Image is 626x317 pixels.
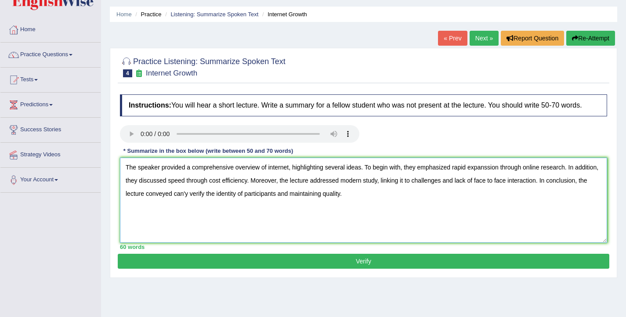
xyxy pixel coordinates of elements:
li: Practice [133,10,161,18]
a: Practice Questions [0,43,101,65]
a: Next » [470,31,499,46]
a: Home [116,11,132,18]
div: 60 words [120,243,607,251]
div: * Summarize in the box below (write between 50 and 70 words) [120,147,297,155]
button: Verify [118,254,609,269]
li: Internet Growth [260,10,307,18]
a: « Prev [438,31,467,46]
a: Predictions [0,93,101,115]
a: Tests [0,68,101,90]
h2: Practice Listening: Summarize Spoken Text [120,55,286,77]
button: Report Question [501,31,564,46]
h4: You will hear a short lecture. Write a summary for a fellow student who was not present at the le... [120,94,607,116]
b: Instructions: [129,101,171,109]
a: Home [0,18,101,40]
a: Listening: Summarize Spoken Text [170,11,258,18]
a: Your Account [0,168,101,190]
small: Internet Growth [146,69,197,77]
span: 4 [123,69,132,77]
button: Re-Attempt [566,31,615,46]
small: Exam occurring question [134,69,144,78]
a: Strategy Videos [0,143,101,165]
a: Success Stories [0,118,101,140]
